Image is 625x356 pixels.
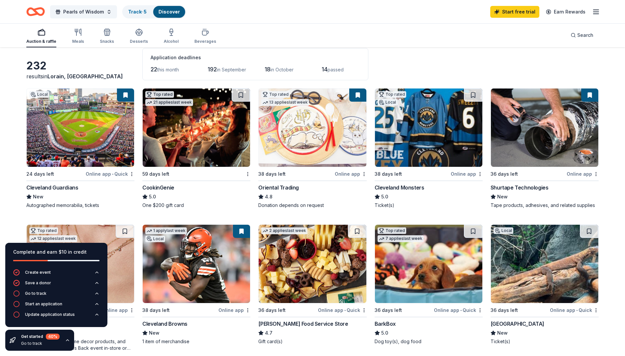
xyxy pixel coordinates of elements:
[344,308,346,313] span: •
[142,224,250,345] a: Image for Cleveland Browns1 applylast weekLocal38 days leftOnline appCleveland BrownsNew1 item of...
[194,39,216,44] div: Beverages
[217,67,246,72] span: in September
[375,88,483,209] a: Image for Cleveland MonstersTop ratedLocal38 days leftOnline appCleveland Monsters5.0Ticket(s)
[151,66,157,73] span: 22
[164,39,179,44] div: Alcohol
[451,170,483,178] div: Online app
[13,311,99,322] button: Update application status
[577,31,593,39] span: Search
[258,88,366,209] a: Image for Oriental TradingTop rated13 applieslast week38 days leftOnline appOriental Trading4.8Do...
[550,306,599,314] div: Online app Quick
[375,224,483,345] a: Image for BarkBoxTop rated7 applieslast week36 days leftOnline app•QuickBarkBox5.0Dog toy(s), dog...
[25,291,46,296] div: Go to track
[72,39,84,44] div: Meals
[102,306,134,314] div: Online app
[375,306,402,314] div: 36 days left
[26,72,134,80] div: results
[261,227,307,234] div: 2 applies last week
[100,26,114,47] button: Snacks
[434,306,483,314] div: Online app Quick
[13,269,99,280] button: Create event
[72,26,84,47] button: Meals
[47,73,123,80] span: Lorain, [GEOGRAPHIC_DATA]
[318,306,367,314] div: Online app Quick
[265,66,270,73] span: 18
[26,202,134,209] div: Autographed memorabilia, tickets
[497,329,508,337] span: New
[26,88,134,209] a: Image for Cleveland GuardiansLocal24 days leftOnline app•QuickCleveland GuardiansNewAutographed m...
[565,29,599,42] button: Search
[142,338,250,345] div: 1 item of merchandise
[258,184,299,191] div: Oriental Trading
[142,306,170,314] div: 38 days left
[378,91,406,98] div: Top rated
[143,89,250,167] img: Image for CookinGenie
[21,341,60,346] div: Go to track
[378,99,397,106] div: Local
[494,227,513,234] div: Local
[25,312,75,317] div: Update application status
[375,170,402,178] div: 38 days left
[25,270,51,275] div: Create event
[567,170,599,178] div: Online app
[258,170,286,178] div: 38 days left
[491,184,549,191] div: Shurtape Technologies
[335,170,367,178] div: Online app
[149,193,156,201] span: 5.0
[327,67,344,72] span: passed
[86,170,134,178] div: Online app Quick
[26,184,78,191] div: Cleveland Guardians
[13,248,99,256] div: Complete and earn $10 in credit
[26,59,134,72] div: 232
[25,301,62,307] div: Start an application
[142,202,250,209] div: One $200 gift card
[151,54,360,62] div: Application deadlines
[158,9,180,14] a: Discover
[490,6,539,18] a: Start free trial
[259,225,366,303] img: Image for Gordon Food Service Store
[491,88,599,209] a: Image for Shurtape Technologies36 days leftOnline appShurtape TechnologiesNewTape products, adhes...
[27,225,134,303] img: Image for Kendra Scott
[375,320,396,328] div: BarkBox
[258,224,366,345] a: Image for Gordon Food Service Store2 applieslast week36 days leftOnline app•Quick[PERSON_NAME] Fo...
[13,290,99,301] button: Go to track
[29,91,49,98] div: Local
[258,306,286,314] div: 36 days left
[378,235,424,242] div: 7 applies last week
[258,202,366,209] div: Donation depends on request
[208,66,217,73] span: 192
[491,89,598,167] img: Image for Shurtape Technologies
[26,224,134,351] a: Image for Kendra ScottTop rated12 applieslast week6days leftOnline app[PERSON_NAME]4.7Jewelry pro...
[33,193,43,201] span: New
[261,91,290,98] div: Top rated
[112,171,113,177] span: •
[265,329,272,337] span: 4.7
[43,73,123,80] span: in
[143,225,250,303] img: Image for Cleveland Browns
[46,334,60,340] div: 40 %
[145,91,174,98] div: Top rated
[25,280,51,286] div: Save a donor
[576,308,578,313] span: •
[145,227,187,234] div: 1 apply last week
[258,320,348,328] div: [PERSON_NAME] Food Service Store
[26,26,56,47] button: Auction & raffle
[261,99,309,106] div: 13 applies last week
[164,26,179,47] button: Alcohol
[259,89,366,167] img: Image for Oriental Trading
[130,39,148,44] div: Desserts
[149,329,159,337] span: New
[375,338,483,345] div: Dog toy(s), dog food
[460,308,462,313] span: •
[491,320,544,328] div: [GEOGRAPHIC_DATA]
[26,170,54,178] div: 24 days left
[322,66,327,73] span: 14
[381,329,388,337] span: 5.0
[375,225,482,303] img: Image for BarkBox
[29,227,58,234] div: Top rated
[145,236,165,242] div: Local
[258,338,366,345] div: Gift card(s)
[145,99,193,106] div: 21 applies last week
[491,338,599,345] div: Ticket(s)
[100,39,114,44] div: Snacks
